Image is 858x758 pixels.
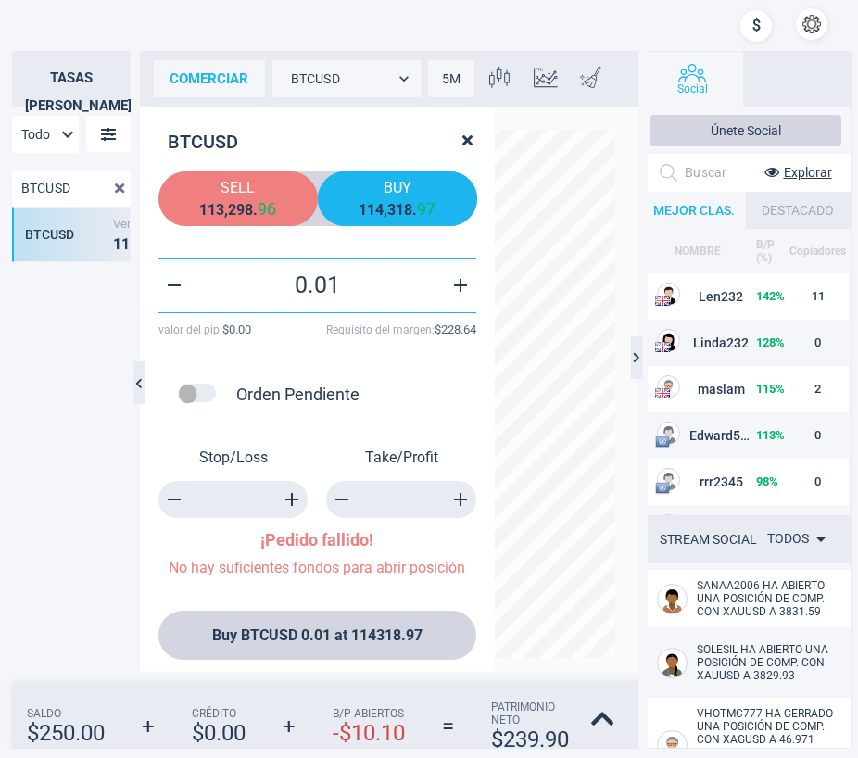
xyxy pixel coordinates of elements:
div: grid [12,207,131,707]
tr: US flagLinda232128%0 [641,320,848,366]
strong: , [224,201,228,219]
strong: $ 250.00 [27,720,105,746]
tr: Snosrapcj0 [641,505,848,551]
strong: 1 [359,201,367,219]
p: Take/Profit [326,448,476,466]
span: Social [677,82,708,95]
strong: - $ 10.10 [333,720,405,746]
strong: + [283,714,296,739]
img: US flag [655,296,670,306]
h2: BTCUSD [158,123,476,153]
strong: 6 [267,199,276,219]
span: No hay suficientes fondos para abrir posición [169,559,465,576]
span: B/P Abiertos [333,707,405,720]
img: US flag [655,388,670,398]
div: Orden Pendiente [236,385,360,404]
td: Len232 [641,273,754,320]
span: Sanaa2006 HA ABIERTO UNA POSICIÓN DE COMP. CON XAUUSD A 3831.59 [697,579,825,618]
div: pending order [168,373,227,415]
strong: 1 [208,201,216,219]
th: B/P (%) [754,229,789,273]
tr: EU flagrrr234598%0 [641,459,848,505]
tr: US flagLen232142%11 [641,273,848,320]
strong: , [384,201,387,219]
strong: 1 [113,234,121,252]
span: Saldo [27,707,105,720]
img: sirix [14,9,115,110]
span: Únete Social [711,123,781,138]
strong: = [442,714,454,739]
button: Explorar [751,158,832,186]
div: DESTACADO [746,192,851,229]
strong: . [412,201,417,219]
img: EU flag [655,435,670,449]
button: Únete Social [650,115,840,146]
strong: 3 [387,201,396,219]
tr: EU flagEdward518113%0 [641,412,848,459]
strong: $ 0.00 [192,720,246,746]
img: US flag [655,342,670,352]
h2: Tasas [PERSON_NAME] [12,51,131,107]
td: 0 [788,412,848,459]
p: Stop/Loss [158,448,309,466]
th: Copiadores [788,229,848,273]
span: Venta [113,216,187,230]
strong: 3 [216,201,224,219]
td: rrr2345 [641,459,754,505]
td: 0 [788,320,848,366]
strong: 2 [228,201,236,219]
p: ¡Pedido fallido! [168,530,467,550]
td: 11 [788,273,848,320]
strong: 7 [426,199,435,219]
strong: 1 [396,201,404,219]
td: 2 [788,366,848,412]
td: 0 [788,459,848,505]
div: Todos [767,524,832,554]
strong: 142 % [756,289,785,303]
img: EU flag [655,481,670,496]
strong: 113 % [756,428,785,442]
div: Todo [12,116,79,153]
td: Snosrapcj [641,505,754,551]
span: Patrimonio Neto [491,701,569,726]
button: Social [641,52,743,107]
div: MEJOR CLAS. [641,192,746,229]
strong: 9 [236,201,245,219]
input: Buscar [12,171,101,207]
span: Buy BTCUSD 0.01 at 114318.97 [212,626,423,644]
strong: $ 239.90 [491,726,569,752]
span: Explorar [784,165,832,180]
span: Sell [172,179,304,196]
strong: + [142,714,155,739]
strong: 98 % [756,474,778,488]
input: Buscar [685,158,750,187]
strong: $ 228.64 [435,322,476,336]
span: Crédito [192,707,246,720]
span: valor del pip : [158,322,251,336]
strong: 8 [245,201,253,219]
button: Buy BTCUSD 0.01 at 114318.97 [158,611,476,660]
strong: 8 [404,201,412,219]
strong: $ 0.00 [222,322,251,336]
td: Linda232 [641,320,754,366]
div: STREAM SOCIAL [660,532,757,547]
div: 5M [428,60,474,97]
strong: 1 [367,201,375,219]
strong: 1 [199,201,208,219]
strong: 1 [121,234,130,252]
th: NOMBRE [641,229,754,273]
span: Vhotmc777 HA CERRADO UNA POSICIÓN DE COMP. CON XAGUSD A 46.971 [697,707,833,746]
td: 0 [788,505,848,551]
span: Buy [332,179,463,196]
strong: . [253,201,258,219]
strong: 115 % [756,382,785,396]
strong: 4 [375,201,384,219]
strong: 9 [417,199,426,219]
span: SoleSil HA ABIERTO UNA POSICIÓN DE COMP. CON XAUUSD A 3829.93 [697,643,828,682]
td: Edward518 [641,412,754,459]
strong: 128 % [756,335,785,349]
td: maslam [641,366,754,412]
div: BTCUSD [272,60,421,97]
strong: 9 [258,199,267,219]
div: comerciar [154,60,265,97]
